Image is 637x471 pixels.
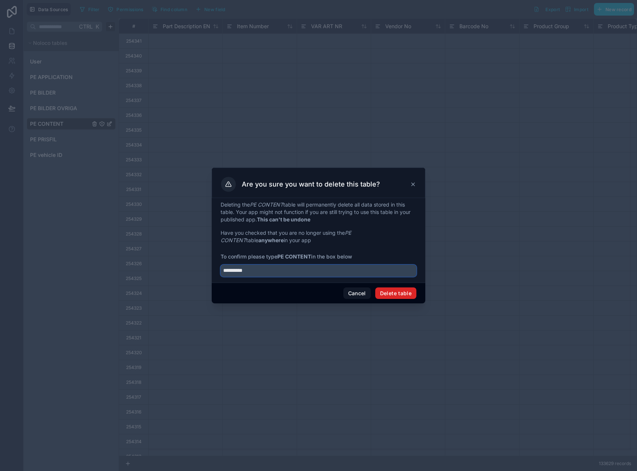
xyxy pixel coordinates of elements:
[250,201,283,208] em: PE CONTENT
[221,253,416,260] span: To confirm please type in the box below
[277,253,311,260] strong: PE CONTENT
[343,287,371,299] button: Cancel
[221,229,416,244] p: Have you checked that you are no longer using the table in your app
[221,201,416,223] p: Deleting the table will permanently delete all data stored in this table. Your app might not func...
[258,237,284,243] strong: anywhere
[242,180,380,189] h3: Are you sure you want to delete this table?
[375,287,416,299] button: Delete table
[257,216,310,223] strong: This can't be undone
